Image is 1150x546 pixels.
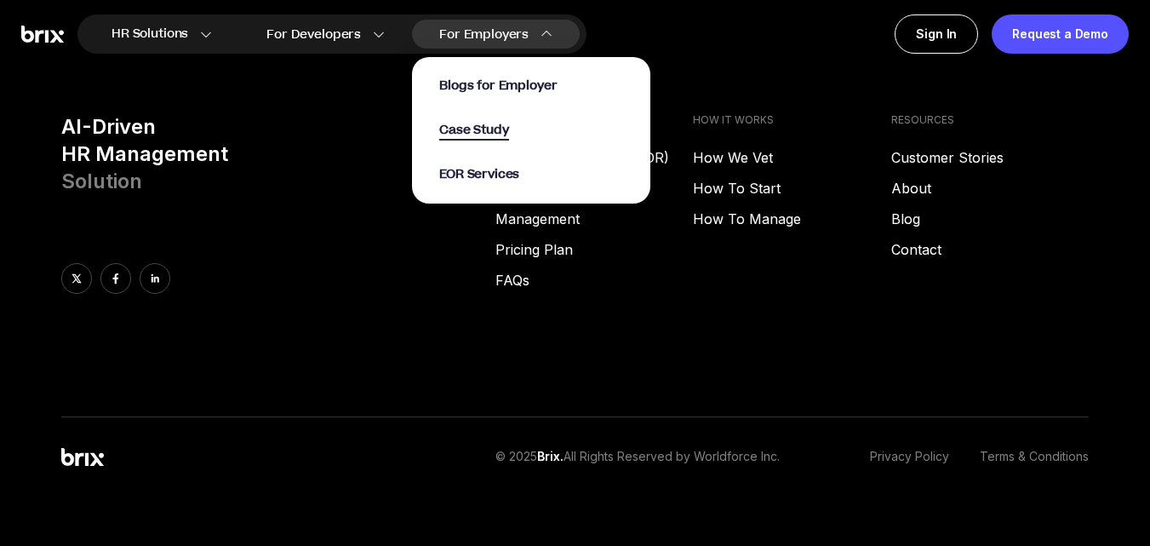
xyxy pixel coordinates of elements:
[891,239,1089,260] a: Contact
[439,77,557,95] span: Blogs for Employer
[61,169,142,193] span: Solution
[495,209,693,229] a: Management
[891,178,1089,198] a: About
[693,147,890,168] a: How We Vet
[495,270,693,290] a: FAQs
[891,113,1089,127] h4: RESOURCES
[980,448,1089,466] a: Terms & Conditions
[992,14,1129,54] a: Request a Demo
[891,209,1089,229] a: Blog
[693,178,890,198] a: How To Start
[112,20,188,48] span: HR Solutions
[439,120,509,139] a: Case Study
[895,14,978,54] a: Sign In
[439,121,509,141] span: Case Study
[439,165,519,183] span: EOR Services
[537,449,564,463] span: Brix.
[61,113,482,195] h3: AI-Driven HR Management
[495,448,780,466] p: © 2025 All Rights Reserved by Worldforce Inc.
[870,448,949,466] a: Privacy Policy
[495,239,693,260] a: Pricing Plan
[266,26,361,43] span: For Developers
[439,76,557,95] a: Blogs for Employer
[61,448,104,466] img: Brix Logo
[693,113,890,127] h4: HOW IT WORKS
[439,164,519,183] a: EOR Services
[693,209,890,229] a: How To Manage
[21,26,64,43] img: Brix Logo
[439,26,529,43] span: For Employers
[891,147,1089,168] a: Customer Stories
